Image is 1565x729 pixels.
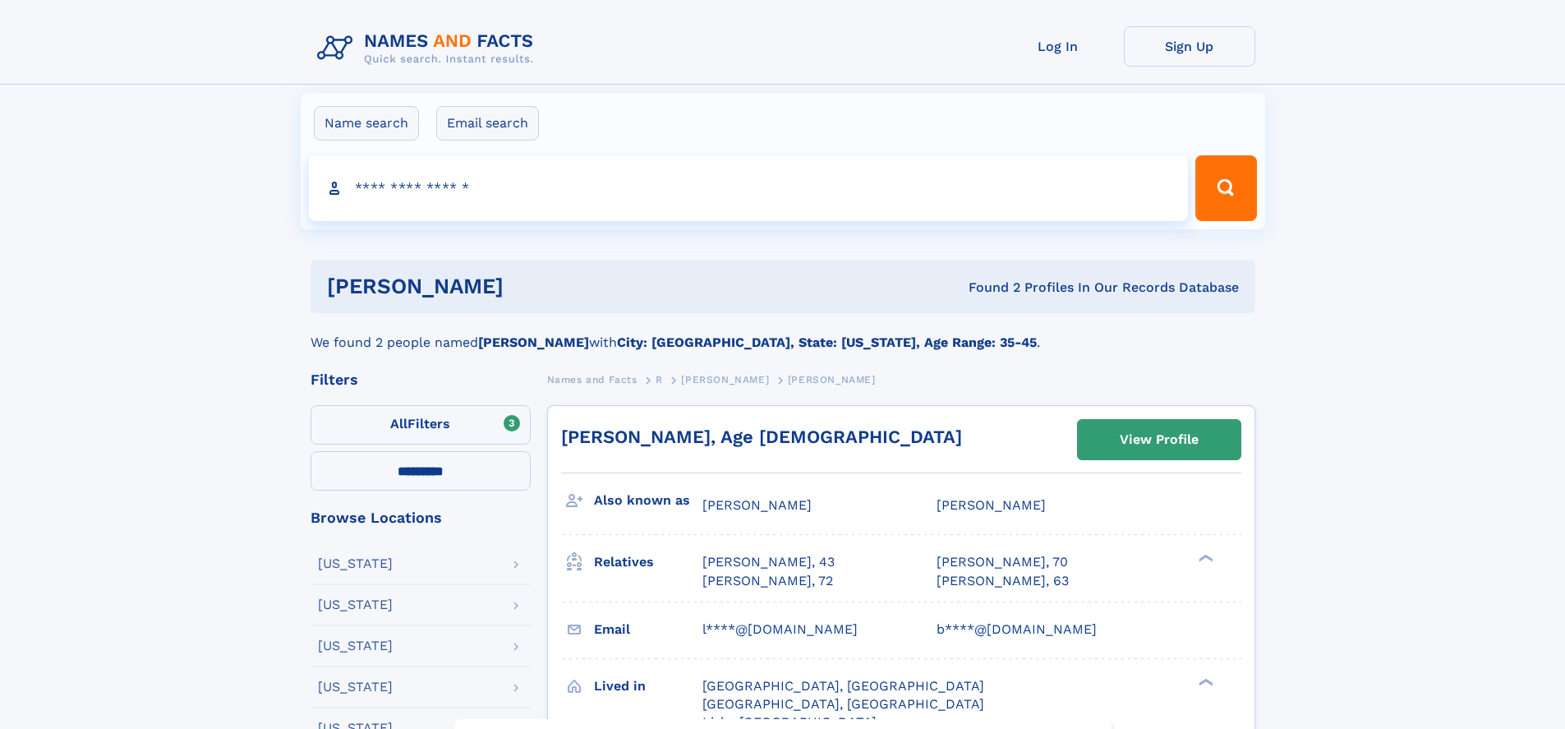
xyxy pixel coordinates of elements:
span: R [656,374,663,385]
h3: Relatives [594,548,702,576]
label: Email search [436,106,539,141]
b: City: [GEOGRAPHIC_DATA], State: [US_STATE], Age Range: 35-45 [617,335,1037,350]
h3: Email [594,616,702,644]
span: [PERSON_NAME] [788,374,876,385]
span: [GEOGRAPHIC_DATA], [GEOGRAPHIC_DATA] [702,696,984,712]
a: Log In [992,26,1124,67]
b: [PERSON_NAME] [478,335,589,350]
a: View Profile [1078,420,1240,459]
span: [GEOGRAPHIC_DATA], [GEOGRAPHIC_DATA] [702,678,984,694]
div: Found 2 Profiles In Our Records Database [736,279,1239,297]
div: [US_STATE] [318,639,393,653]
a: [PERSON_NAME], 70 [937,553,1068,571]
input: search input [309,155,1189,221]
a: [PERSON_NAME], 72 [702,572,833,590]
span: [PERSON_NAME] [681,374,769,385]
a: Sign Up [1124,26,1255,67]
div: ❯ [1194,676,1214,687]
div: [US_STATE] [318,681,393,694]
div: View Profile [1120,421,1199,459]
img: Logo Names and Facts [311,26,547,71]
a: R [656,369,663,390]
button: Search Button [1195,155,1256,221]
label: Name search [314,106,419,141]
h3: Lived in [594,672,702,700]
div: Filters [311,372,531,387]
a: Names and Facts [547,369,638,390]
span: All [390,416,407,431]
h1: [PERSON_NAME] [327,276,736,297]
div: [US_STATE] [318,598,393,611]
a: [PERSON_NAME], Age [DEMOGRAPHIC_DATA] [561,427,962,447]
span: [PERSON_NAME] [937,497,1046,513]
a: [PERSON_NAME], 63 [937,572,1069,590]
div: Browse Locations [311,510,531,525]
div: [US_STATE] [318,557,393,570]
label: Filters [311,405,531,445]
h3: Also known as [594,487,702,514]
div: We found 2 people named with . [311,313,1255,353]
a: [PERSON_NAME], 43 [702,553,835,571]
div: ❯ [1194,553,1214,564]
span: [PERSON_NAME] [702,497,812,513]
a: [PERSON_NAME] [681,369,769,390]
